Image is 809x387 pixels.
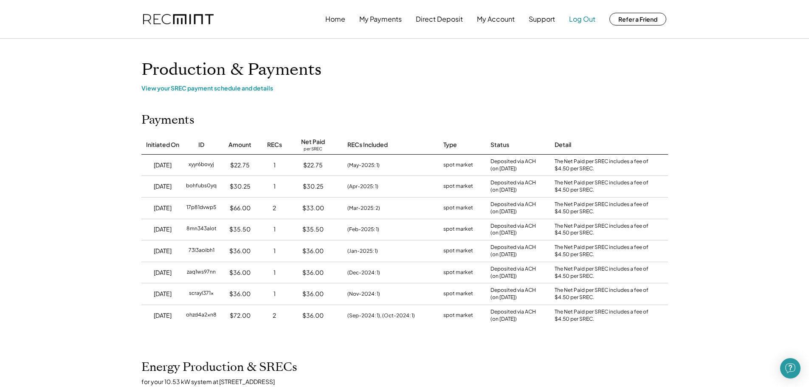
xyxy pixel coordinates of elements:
[347,226,379,233] div: (Feb-2025: 1)
[186,311,217,320] div: ohzd4a2xn8
[443,311,473,320] div: spot market
[325,11,345,28] button: Home
[154,290,172,298] div: [DATE]
[189,290,214,298] div: scrayl371x
[146,141,179,149] div: Initiated On
[555,308,652,323] div: The Net Paid per SREC includes a fee of $4.50 per SREC.
[359,11,402,28] button: My Payments
[230,311,251,320] div: $72.00
[347,269,380,277] div: (Dec-2024: 1)
[229,268,251,277] div: $36.00
[302,225,324,234] div: $35.50
[154,268,172,277] div: [DATE]
[302,311,324,320] div: $36.00
[154,225,172,234] div: [DATE]
[555,201,652,215] div: The Net Paid per SREC includes a fee of $4.50 per SREC.
[186,225,217,234] div: 8mn343alot
[555,244,652,258] div: The Net Paid per SREC includes a fee of $4.50 per SREC.
[186,204,216,212] div: 17p81dvwp5
[347,247,378,255] div: (Jan-2025: 1)
[555,223,652,237] div: The Net Paid per SREC includes a fee of $4.50 per SREC.
[490,244,536,258] div: Deposited via ACH (on [DATE])
[189,161,214,169] div: xyyr6bovyj
[304,146,322,153] div: per SREC
[490,287,536,301] div: Deposited via ACH (on [DATE])
[302,204,324,212] div: $33.00
[555,266,652,280] div: The Net Paid per SREC includes a fee of $4.50 per SREC.
[230,204,251,212] div: $66.00
[141,113,194,127] h2: Payments
[555,141,571,149] div: Detail
[273,290,276,298] div: 1
[273,311,276,320] div: 2
[302,247,324,255] div: $36.00
[477,11,515,28] button: My Account
[141,378,677,385] div: for your 10.53 kW system at [STREET_ADDRESS]
[443,161,473,169] div: spot market
[529,11,555,28] button: Support
[490,223,536,237] div: Deposited via ACH (on [DATE])
[443,290,473,298] div: spot market
[301,138,325,146] div: Net Paid
[141,84,668,92] div: View your SREC payment schedule and details
[347,161,380,169] div: (May-2025: 1)
[443,204,473,212] div: spot market
[347,290,380,298] div: (Nov-2024: 1)
[141,360,297,375] h2: Energy Production & SRECs
[347,141,388,149] div: RECs Included
[154,311,172,320] div: [DATE]
[141,60,668,80] h1: Production & Payments
[443,225,473,234] div: spot market
[303,161,323,169] div: $22.75
[228,141,251,149] div: Amount
[273,182,276,191] div: 1
[273,247,276,255] div: 1
[347,183,378,190] div: (Apr-2025: 1)
[186,182,217,191] div: bohfubs0yq
[143,14,214,25] img: recmint-logotype%403x.png
[230,182,251,191] div: $30.25
[154,161,172,169] div: [DATE]
[302,268,324,277] div: $36.00
[347,204,380,212] div: (Mar-2025: 2)
[198,141,204,149] div: ID
[443,247,473,255] div: spot market
[273,268,276,277] div: 1
[154,182,172,191] div: [DATE]
[490,179,536,194] div: Deposited via ACH (on [DATE])
[189,247,214,255] div: 73l3aoibh1
[273,204,276,212] div: 2
[229,225,251,234] div: $35.50
[490,158,536,172] div: Deposited via ACH (on [DATE])
[154,247,172,255] div: [DATE]
[229,247,251,255] div: $36.00
[187,268,216,277] div: zaq1ws97nn
[273,225,276,234] div: 1
[230,161,250,169] div: $22.75
[416,11,463,28] button: Direct Deposit
[303,182,324,191] div: $30.25
[490,201,536,215] div: Deposited via ACH (on [DATE])
[609,13,666,25] button: Refer a Friend
[555,287,652,301] div: The Net Paid per SREC includes a fee of $4.50 per SREC.
[490,266,536,280] div: Deposited via ACH (on [DATE])
[569,11,595,28] button: Log Out
[273,161,276,169] div: 1
[443,268,473,277] div: spot market
[555,179,652,194] div: The Net Paid per SREC includes a fee of $4.50 per SREC.
[347,312,415,319] div: (Sep-2024: 1), (Oct-2024: 1)
[154,204,172,212] div: [DATE]
[443,141,457,149] div: Type
[302,290,324,298] div: $36.00
[443,182,473,191] div: spot market
[780,358,801,379] div: Open Intercom Messenger
[555,158,652,172] div: The Net Paid per SREC includes a fee of $4.50 per SREC.
[490,141,509,149] div: Status
[490,308,536,323] div: Deposited via ACH (on [DATE])
[267,141,282,149] div: RECs
[229,290,251,298] div: $36.00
